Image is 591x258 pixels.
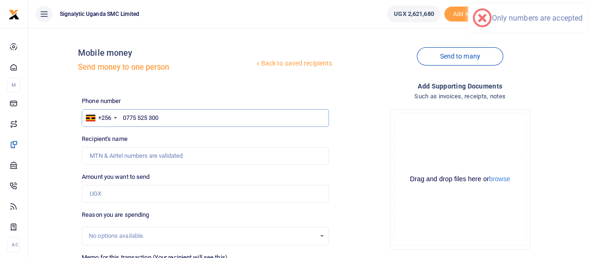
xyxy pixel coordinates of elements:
div: File Uploader [390,109,530,250]
label: Amount you want to send [82,172,150,182]
h4: Such as invoices, receipts, notes [336,91,584,102]
a: logo-small logo-large logo-large [8,10,20,17]
span: Signalytic Uganda SMC Limited [56,10,143,18]
input: UGX [82,185,329,203]
h4: Mobile money [78,48,254,58]
label: Reason you are spending [82,210,149,220]
h5: Send money to one person [78,63,254,72]
a: Send to many [417,47,503,66]
div: Only numbers are accepted [491,14,583,22]
a: Back to saved recipients [254,55,333,72]
span: UGX 2,621,680 [394,9,434,19]
label: Recipient's name [82,134,128,144]
span: Add money [444,7,491,22]
button: browse [489,176,510,182]
a: UGX 2,621,680 [387,6,441,22]
div: +256 [98,113,111,123]
img: logo-small [8,9,20,20]
div: No options available. [89,231,315,241]
input: MTN & Airtel numbers are validated [82,147,329,165]
div: Uganda: +256 [82,110,120,126]
div: Drag and drop files here or [394,175,526,184]
li: Toup your wallet [444,7,491,22]
input: Enter phone number [82,109,329,127]
li: M [7,77,20,93]
label: Phone number [82,96,121,106]
h4: Add supporting Documents [336,81,584,91]
li: Wallet ballance [383,6,444,22]
li: Ac [7,237,20,252]
a: Add money [444,10,491,17]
